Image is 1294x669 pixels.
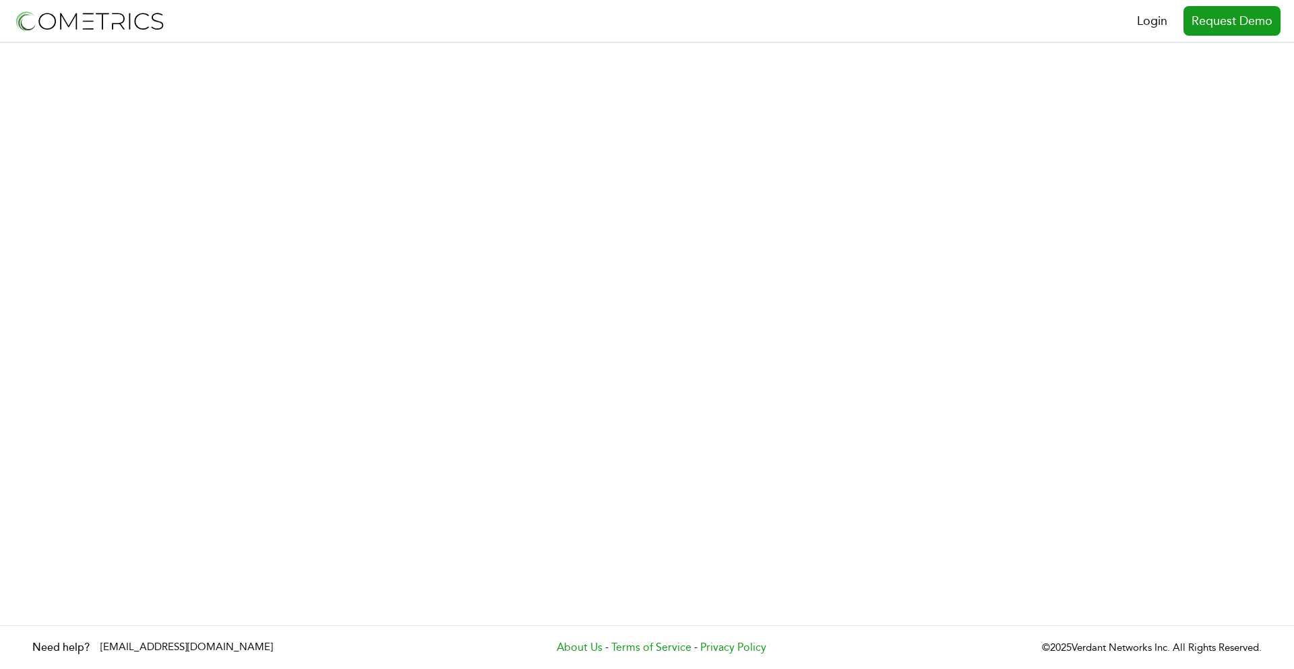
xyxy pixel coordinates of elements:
a: Request Demo [1183,6,1281,36]
span: - [605,639,609,656]
span: - [694,639,698,656]
a: Login [1129,11,1175,30]
a: Privacy Policy [700,639,766,656]
h3: Need help? [32,639,90,656]
a: Terms of Service [611,639,691,656]
a: [EMAIL_ADDRESS][DOMAIN_NAME] [100,641,273,653]
img: logo-refresh-RPX2ODFg.svg [13,9,165,34]
p: © 2025 Verdant Networks Inc. All Rights Reserved. [1042,640,1262,656]
a: About Us [557,639,603,656]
